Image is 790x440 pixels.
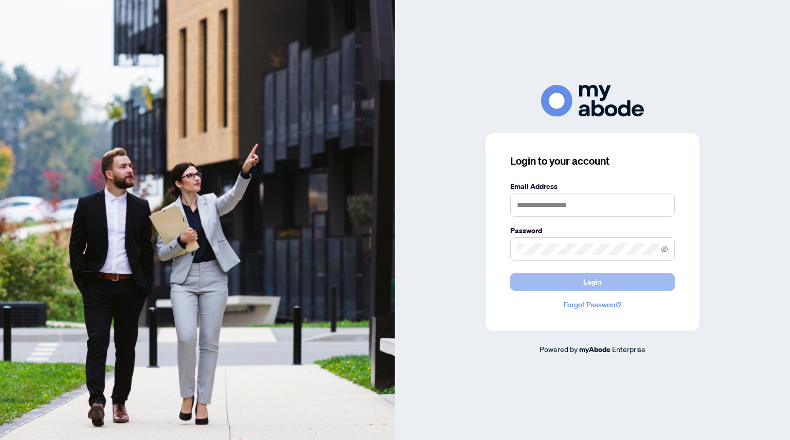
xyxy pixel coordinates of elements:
[579,344,611,355] a: myAbode
[510,154,675,168] h3: Login to your account
[510,181,675,192] label: Email Address
[583,274,602,290] span: Login
[510,299,675,310] a: Forgot Password?
[510,273,675,291] button: Login
[661,245,668,253] span: eye-invisible
[540,344,578,354] span: Powered by
[612,344,645,354] span: Enterprise
[541,85,644,116] img: ma-logo
[510,225,675,236] label: Password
